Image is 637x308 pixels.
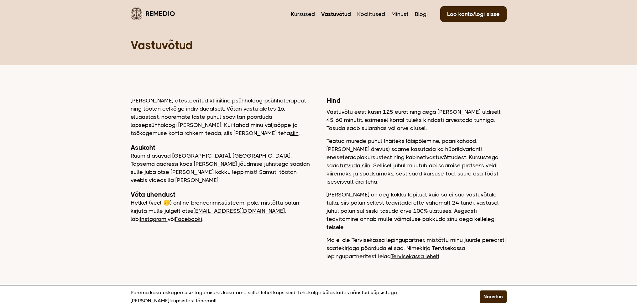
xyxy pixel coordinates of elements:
a: Facebooki [175,216,202,222]
p: Hetkel (veel 😊) online-broneerimissüsteemi pole, mistõttu palun kirjuta mulle julgelt otse , läbi... [131,199,311,223]
p: Teatud murede puhul (näiteks läbipõlemine, paanikahood, [PERSON_NAME] ärevus) saame kasutada ka h... [326,137,507,186]
button: Nõustun [480,290,507,303]
p: Ruumid asuvad [GEOGRAPHIC_DATA], [GEOGRAPHIC_DATA]. Täpsema aadressi koos [PERSON_NAME] jõudmise ... [131,152,311,184]
p: [PERSON_NAME] atesteeritud kliiniline psühholoog-psühhoterapeut ning töötan eelkõige individuaals... [131,97,311,137]
a: Kursused [291,10,315,18]
a: Loo konto/logi sisse [440,6,507,22]
p: [PERSON_NAME] on aeg kokku lepitud, kuid sa ei saa vastuvõtule tulla, siis palun sellest teavitad... [326,191,507,231]
p: Parema kasutuskogemuse tagamiseks kasutame sellel lehel küpsiseid. Lehekülge külastades nõustud k... [131,289,464,305]
a: Minust [391,10,409,18]
p: Vastuvõtu eest küsin 125 eurot ning aega [PERSON_NAME] üldiselt 45-60 minutit, esimesel korral tu... [326,108,507,132]
a: Blogi [415,10,428,18]
h2: Hind [326,97,507,105]
a: Koolitused [357,10,385,18]
p: Ma ei ole Tervisekassa lepingupartner, mistõttu minu juurde perearsti saatekirjaga pöörduda ei sa... [326,236,507,260]
a: siin [290,130,299,136]
a: Vastuvõtud [321,10,351,18]
a: Tervisekassa lehelt [391,253,439,259]
a: Remedio [131,6,175,21]
a: tutvuda siin [340,162,370,169]
h1: Vastuvõtud [131,38,507,53]
h2: Asukoht [131,144,311,152]
h2: Võta ühendust [131,191,311,199]
a: Instagrami [140,216,168,222]
img: Remedio logo [131,8,142,20]
a: [PERSON_NAME] küpsistest lähemalt. [131,297,217,305]
a: [EMAIL_ADDRESS][DOMAIN_NAME] [194,208,285,214]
